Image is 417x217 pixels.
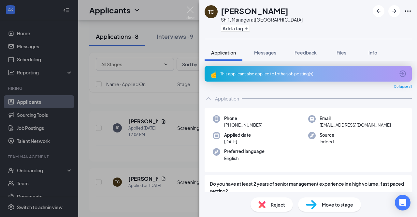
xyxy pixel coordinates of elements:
h1: [PERSON_NAME] [221,5,288,16]
svg: ArrowLeftNew [375,7,382,15]
div: Shift Manager at [GEOGRAPHIC_DATA] [221,16,303,23]
div: Application [215,95,239,102]
span: Indeed [320,138,334,145]
span: Do you have at least 2 years of senior management experience in a high volume, fast paced setting? [210,180,407,194]
span: [EMAIL_ADDRESS][DOMAIN_NAME] [320,122,391,128]
svg: ArrowRight [390,7,398,15]
span: Email [320,115,391,122]
svg: Plus [244,26,248,30]
span: Move to stage [322,201,353,208]
button: PlusAdd a tag [221,25,250,32]
span: Applied date [224,132,251,138]
span: [DATE] [224,138,251,145]
svg: ChevronUp [205,95,212,102]
button: ArrowLeftNew [373,5,384,17]
button: ArrowRight [388,5,400,17]
div: TC [208,8,214,15]
span: Info [368,50,377,55]
span: Feedback [295,50,317,55]
span: [PHONE_NUMBER] [224,122,263,128]
span: Reject [271,201,285,208]
svg: Ellipses [404,7,412,15]
div: This applicant also applied to 1 other job posting(s) [220,71,395,77]
span: Preferred language [224,148,265,155]
span: Messages [254,50,276,55]
span: Files [337,50,346,55]
svg: ArrowCircle [399,70,407,78]
div: Open Intercom Messenger [395,195,410,210]
span: English [224,155,265,162]
span: Application [211,50,236,55]
span: Source [320,132,334,138]
span: Collapse all [394,84,412,89]
span: Phone [224,115,263,122]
